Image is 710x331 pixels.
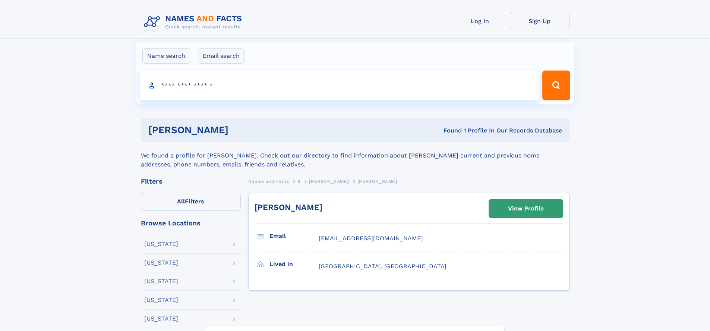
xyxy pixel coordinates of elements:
[141,142,569,169] div: We found a profile for [PERSON_NAME]. Check out our directory to find information about [PERSON_N...
[269,258,319,271] h3: Lived in
[148,125,336,135] h1: [PERSON_NAME]
[177,198,185,205] span: All
[144,278,178,284] div: [US_STATE]
[450,12,510,30] a: Log In
[269,230,319,243] h3: Email
[510,12,569,30] a: Sign Up
[140,71,539,100] input: search input
[141,193,241,211] label: Filters
[357,179,397,184] span: [PERSON_NAME]
[255,203,322,212] a: [PERSON_NAME]
[309,177,349,186] a: [PERSON_NAME]
[542,71,570,100] button: Search Button
[508,200,544,217] div: View Profile
[144,297,178,303] div: [US_STATE]
[297,177,301,186] a: B
[319,263,446,270] span: [GEOGRAPHIC_DATA], [GEOGRAPHIC_DATA]
[297,179,301,184] span: B
[141,12,248,32] img: Logo Names and Facts
[248,177,289,186] a: Names and Facts
[141,178,241,185] div: Filters
[144,241,178,247] div: [US_STATE]
[141,220,241,227] div: Browse Locations
[336,127,562,135] div: Found 1 Profile In Our Records Database
[142,48,190,64] label: Name search
[319,235,423,242] span: [EMAIL_ADDRESS][DOMAIN_NAME]
[144,260,178,266] div: [US_STATE]
[144,316,178,322] div: [US_STATE]
[309,179,349,184] span: [PERSON_NAME]
[489,200,563,218] a: View Profile
[198,48,244,64] label: Email search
